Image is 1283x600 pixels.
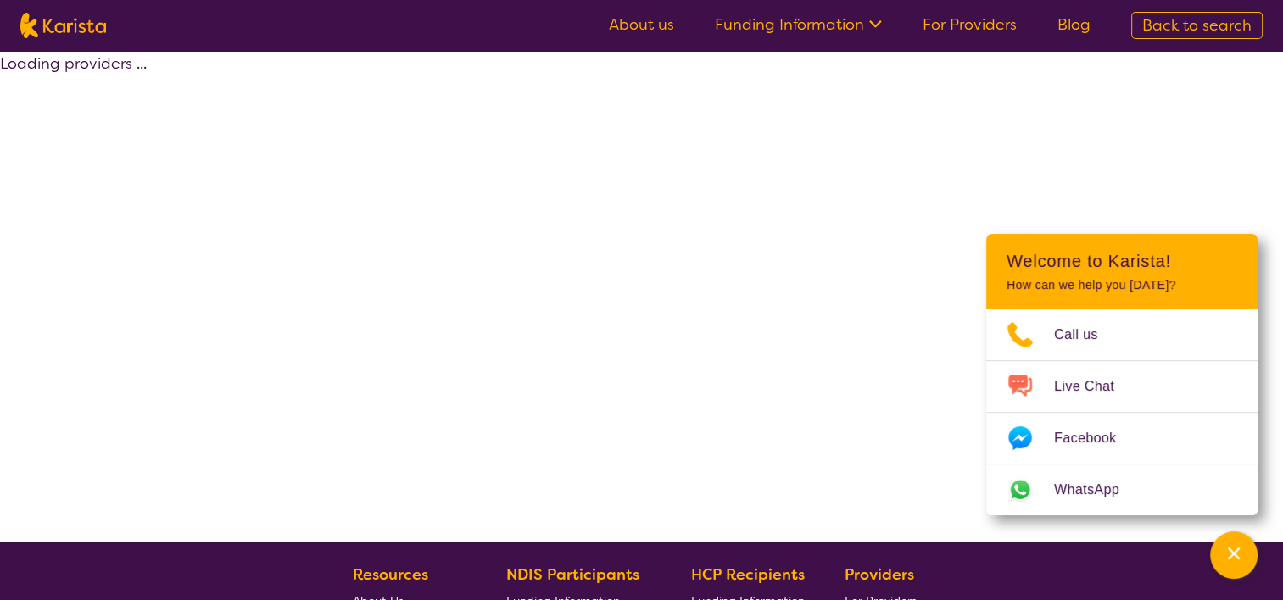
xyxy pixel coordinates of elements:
a: For Providers [923,14,1017,35]
a: Back to search [1131,12,1263,39]
a: Blog [1057,14,1091,35]
span: Live Chat [1054,374,1135,399]
p: How can we help you [DATE]? [1007,278,1237,292]
ul: Choose channel [986,309,1258,515]
span: Back to search [1142,15,1252,36]
div: Channel Menu [986,234,1258,515]
span: Facebook [1054,425,1136,451]
b: Providers [845,564,914,585]
h2: Welcome to Karista! [1007,251,1237,271]
b: NDIS Participants [506,564,639,585]
img: Karista logo [20,13,106,38]
a: Funding Information [715,14,882,35]
a: Web link opens in a new tab. [986,464,1258,515]
b: Resources [353,564,428,585]
a: About us [609,14,674,35]
button: Channel Menu [1210,531,1258,579]
span: WhatsApp [1054,477,1140,503]
b: HCP Recipients [691,564,805,585]
span: Call us [1054,322,1118,347]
